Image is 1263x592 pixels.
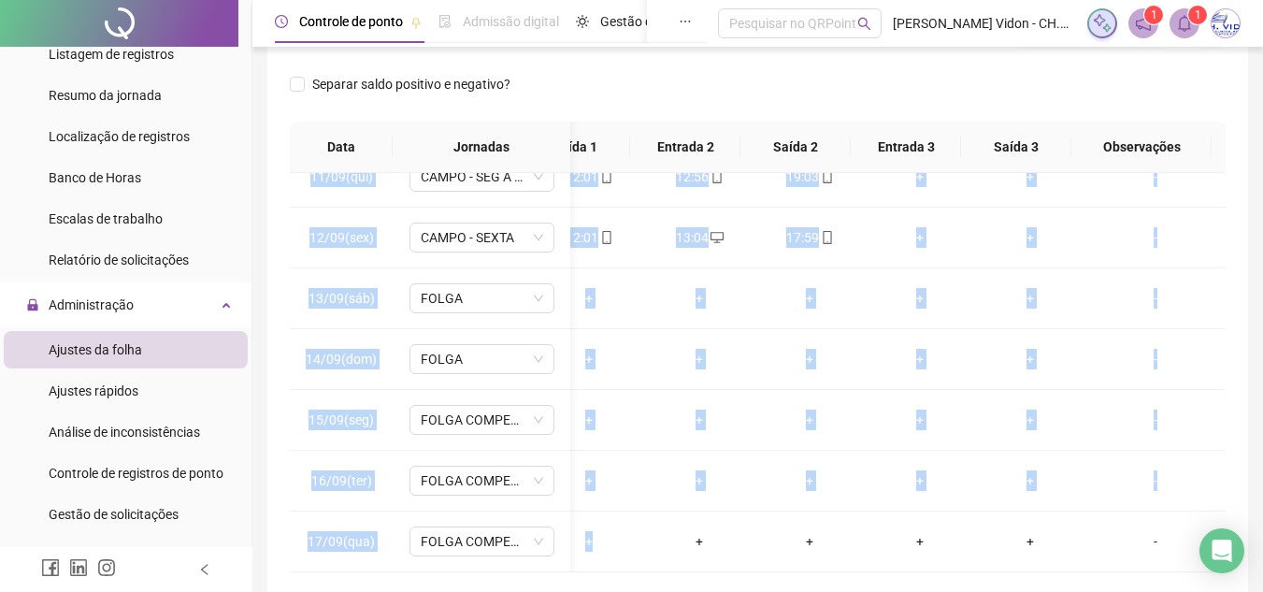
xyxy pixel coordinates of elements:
[659,288,739,309] div: +
[880,288,960,309] div: +
[26,298,39,311] span: lock
[740,122,851,173] th: Saída 2
[851,122,961,173] th: Entrada 3
[463,14,559,29] span: Admissão digital
[549,410,629,430] div: +
[598,170,613,183] span: mobile
[893,13,1076,34] span: [PERSON_NAME] Vidon - CH.VIDON ESP, SERV. E EQUIP. FERROVIÁRIO
[309,412,374,427] span: 15/09(seg)
[1100,470,1211,491] div: -
[659,227,739,248] div: 13:04
[769,470,850,491] div: +
[709,170,724,183] span: mobile
[990,470,1070,491] div: +
[49,211,163,226] span: Escalas de trabalho
[421,406,543,434] span: FOLGA COMPENSATÓRIA
[1195,8,1201,22] span: 1
[421,467,543,495] span: FOLGA COMPENSATÓRIA
[49,88,162,103] span: Resumo da jornada
[69,558,88,577] span: linkedin
[49,253,189,267] span: Relatório de solicitações
[49,170,141,185] span: Banco de Horas
[990,531,1070,552] div: +
[520,122,630,173] th: Saída 1
[659,410,739,430] div: +
[198,563,211,576] span: left
[819,170,834,183] span: mobile
[290,122,393,173] th: Data
[421,224,543,252] span: CAMPO - SEXTA
[275,15,288,28] span: clock-circle
[990,166,1070,187] div: +
[311,473,372,488] span: 16/09(ter)
[1092,13,1112,34] img: sparkle-icon.fc2bf0ac1784a2077858766a79e2daf3.svg
[769,349,850,369] div: +
[421,163,543,191] span: CAMPO - SEG A QUINTA
[97,558,116,577] span: instagram
[1100,410,1211,430] div: -
[880,470,960,491] div: +
[630,122,740,173] th: Entrada 2
[549,227,629,248] div: 12:01
[598,231,613,244] span: mobile
[659,470,739,491] div: +
[49,507,179,522] span: Gestão de solicitações
[659,349,739,369] div: +
[308,534,375,549] span: 17/09(qua)
[310,169,373,184] span: 11/09(qui)
[880,410,960,430] div: +
[880,227,960,248] div: +
[309,230,374,245] span: 12/09(sex)
[1151,8,1157,22] span: 1
[299,14,403,29] span: Controle de ponto
[549,531,629,552] div: +
[49,47,174,62] span: Listagem de registros
[1071,122,1212,173] th: Observações
[421,345,543,373] span: FOLGA
[410,17,422,28] span: pushpin
[393,122,570,173] th: Jornadas
[880,531,960,552] div: +
[857,17,871,31] span: search
[1100,531,1211,552] div: -
[41,558,60,577] span: facebook
[1135,15,1152,32] span: notification
[880,166,960,187] div: +
[549,166,629,187] div: 12:01
[990,349,1070,369] div: +
[659,531,739,552] div: +
[421,527,543,556] span: FOLGA COMPENSATÓRIA
[1188,6,1207,24] sup: 1
[549,349,629,369] div: +
[1176,15,1193,32] span: bell
[880,349,960,369] div: +
[576,15,589,28] span: sun
[769,410,850,430] div: +
[679,15,692,28] span: ellipsis
[1100,166,1211,187] div: -
[305,74,518,94] span: Separar saldo positivo e negativo?
[49,297,134,312] span: Administração
[990,288,1070,309] div: +
[990,227,1070,248] div: +
[438,15,452,28] span: file-done
[49,129,190,144] span: Localização de registros
[990,410,1070,430] div: +
[1086,137,1197,157] span: Observações
[309,291,375,306] span: 13/09(sáb)
[49,342,142,357] span: Ajustes da folha
[769,227,850,248] div: 17:59
[961,122,1071,173] th: Saída 3
[1100,288,1211,309] div: -
[659,166,739,187] div: 12:56
[306,352,377,367] span: 14/09(dom)
[769,531,850,552] div: +
[549,288,629,309] div: +
[769,288,850,309] div: +
[421,284,543,312] span: FOLGA
[1100,349,1211,369] div: -
[549,470,629,491] div: +
[769,166,850,187] div: 19:03
[49,383,138,398] span: Ajustes rápidos
[819,231,834,244] span: mobile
